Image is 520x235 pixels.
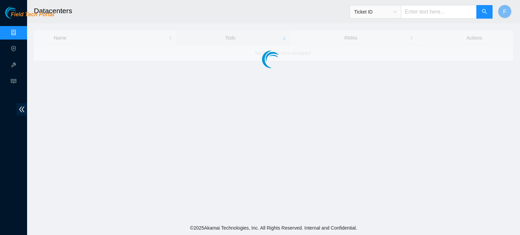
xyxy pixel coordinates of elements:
[5,12,54,21] a: Akamai TechnologiesField Tech Portal
[11,11,54,18] span: Field Tech Portal
[482,9,487,15] span: search
[498,5,512,18] button: F
[401,5,477,19] input: Enter text here...
[17,103,27,116] span: double-left
[27,221,520,235] footer: © 2025 Akamai Technologies, Inc. All Rights Reserved. Internal and Confidential.
[476,5,493,19] button: search
[354,7,397,17] span: Ticket ID
[503,7,506,16] span: F
[5,7,34,19] img: Akamai Technologies
[11,75,16,89] span: read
